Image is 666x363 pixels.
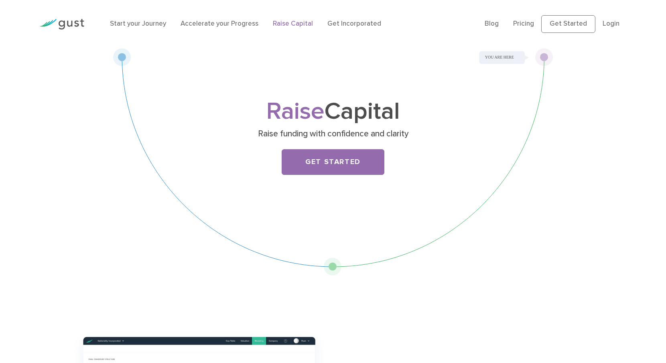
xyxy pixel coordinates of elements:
img: Gust Logo [39,19,84,30]
a: Get Started [541,15,595,33]
h1: Capital [175,101,491,123]
a: Blog [485,20,499,28]
a: Start your Journey [110,20,166,28]
span: Raise [266,97,325,126]
a: Get Started [282,149,384,175]
a: Get Incorporated [327,20,381,28]
p: Raise funding with confidence and clarity [178,128,489,140]
a: Raise Capital [273,20,313,28]
a: Login [603,20,619,28]
a: Accelerate your Progress [181,20,258,28]
a: Pricing [513,20,534,28]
